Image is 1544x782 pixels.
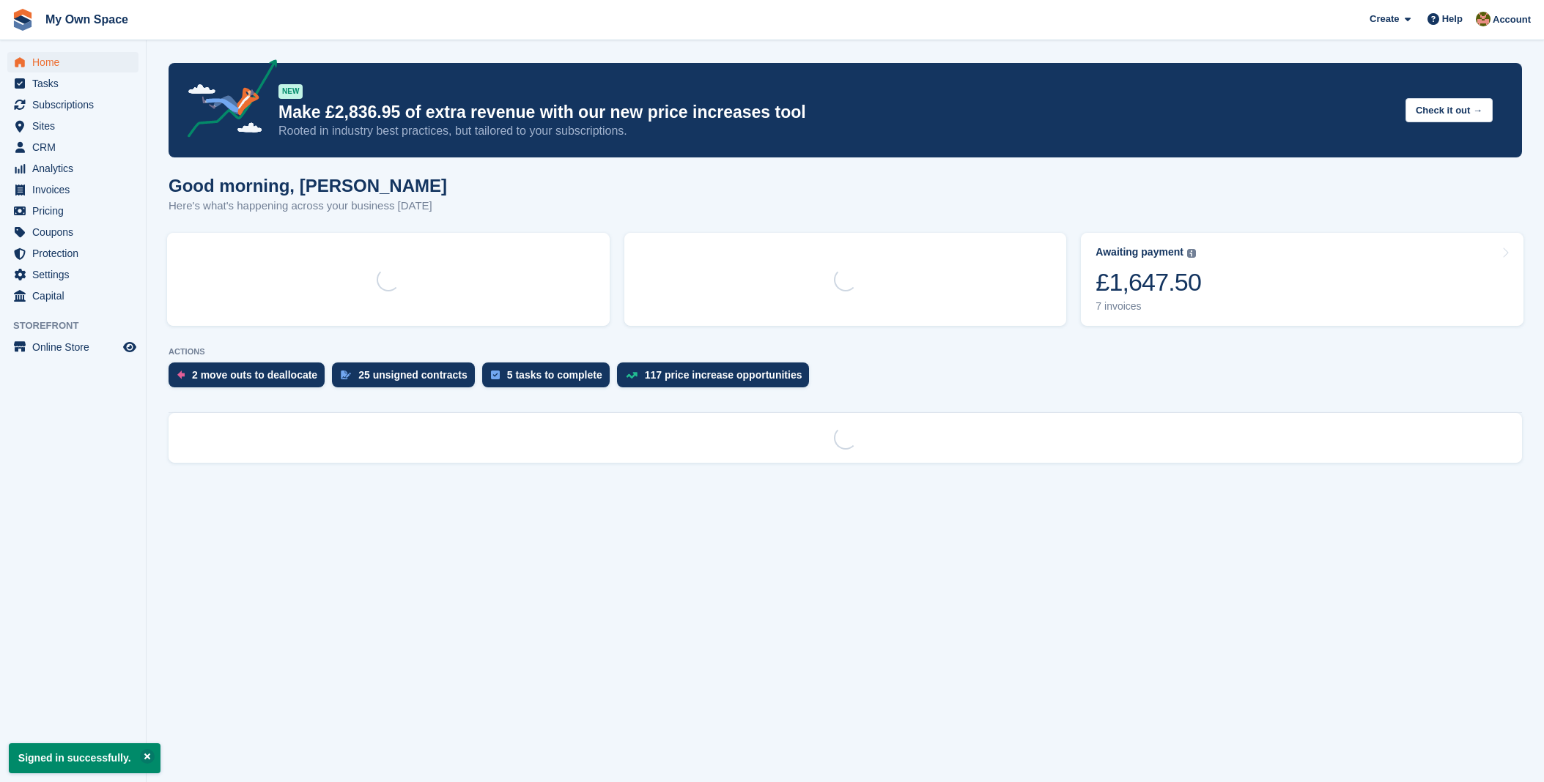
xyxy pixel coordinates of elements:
div: 5 tasks to complete [507,369,602,381]
span: Coupons [32,222,120,242]
a: 2 move outs to deallocate [169,362,332,395]
img: contract_signature_icon-13c848040528278c33f63329250d36e43548de30e8caae1d1a13099fd9432cc5.svg [341,370,351,379]
a: menu [7,137,138,157]
span: Home [32,52,120,72]
a: menu [7,116,138,136]
div: 117 price increase opportunities [645,369,802,381]
div: 7 invoices [1096,300,1201,313]
span: Create [1370,12,1399,26]
a: menu [7,337,138,357]
a: menu [7,179,138,200]
a: menu [7,286,138,306]
div: £1,647.50 [1096,267,1201,297]
div: 2 move outs to deallocate [192,369,317,381]
div: Awaiting payment [1096,246,1183,258]
a: 25 unsigned contracts [332,362,482,395]
span: Help [1442,12,1463,26]
img: task-75834270c22a3079a89374b754ae025e5fb1db73e45f91037f5363f120a921f8.svg [491,370,500,379]
p: Rooted in industry best practices, but tailored to your subscriptions. [278,123,1394,139]
div: NEW [278,84,303,99]
button: Check it out → [1406,98,1493,122]
a: 5 tasks to complete [482,362,617,395]
img: move_outs_to_deallocate_icon-f764333ba52eb49d3ac5e1228854f67142a1ed5810a6f6cc68b1a99e826820c5.svg [177,370,185,379]
a: menu [7,158,138,179]
a: 117 price increase opportunities [617,362,817,395]
div: 25 unsigned contracts [358,369,468,381]
a: Awaiting payment £1,647.50 7 invoices [1081,233,1523,326]
img: price-adjustments-announcement-icon-8257ccfd72463d97f412b2fc003d46551f7dbcb40ab6d574587a9cd5c0d94... [175,59,278,143]
img: price_increase_opportunities-93ffe204e8149a01c8c9dc8f82e8f89637d9d84a8eef4429ea346261dce0b2c0.svg [626,372,638,379]
a: menu [7,73,138,94]
a: menu [7,222,138,242]
span: Settings [32,264,120,285]
span: Storefront [13,319,146,333]
a: menu [7,201,138,221]
span: Account [1493,12,1531,27]
a: menu [7,52,138,72]
span: Online Store [32,337,120,357]
span: CRM [32,137,120,157]
p: Here's what's happening across your business [DATE] [169,198,447,215]
img: stora-icon-8386f47178a22dfd0bd8f6a31ec36ba5ce8667c1dd55bd0f319d3a0aa187defe.svg [12,9,34,31]
span: Capital [32,286,120,306]
span: Protection [32,243,120,264]
img: Keely Collin [1476,12,1491,26]
h1: Good morning, [PERSON_NAME] [169,176,447,195]
p: Signed in successfully. [9,743,160,773]
a: menu [7,243,138,264]
p: ACTIONS [169,347,1522,357]
span: Tasks [32,73,120,94]
a: menu [7,94,138,115]
span: Sites [32,116,120,136]
a: Preview store [121,338,138,356]
span: Invoices [32,179,120,200]
a: My Own Space [40,7,134,31]
span: Analytics [32,158,120,179]
p: Make £2,836.95 of extra revenue with our new price increases tool [278,102,1394,123]
span: Subscriptions [32,94,120,115]
a: menu [7,264,138,285]
span: Pricing [32,201,120,221]
img: icon-info-grey-7440780725fd019a000dd9b08b2336e03edf1995a4989e88bcd33f0948082b44.svg [1187,249,1196,258]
